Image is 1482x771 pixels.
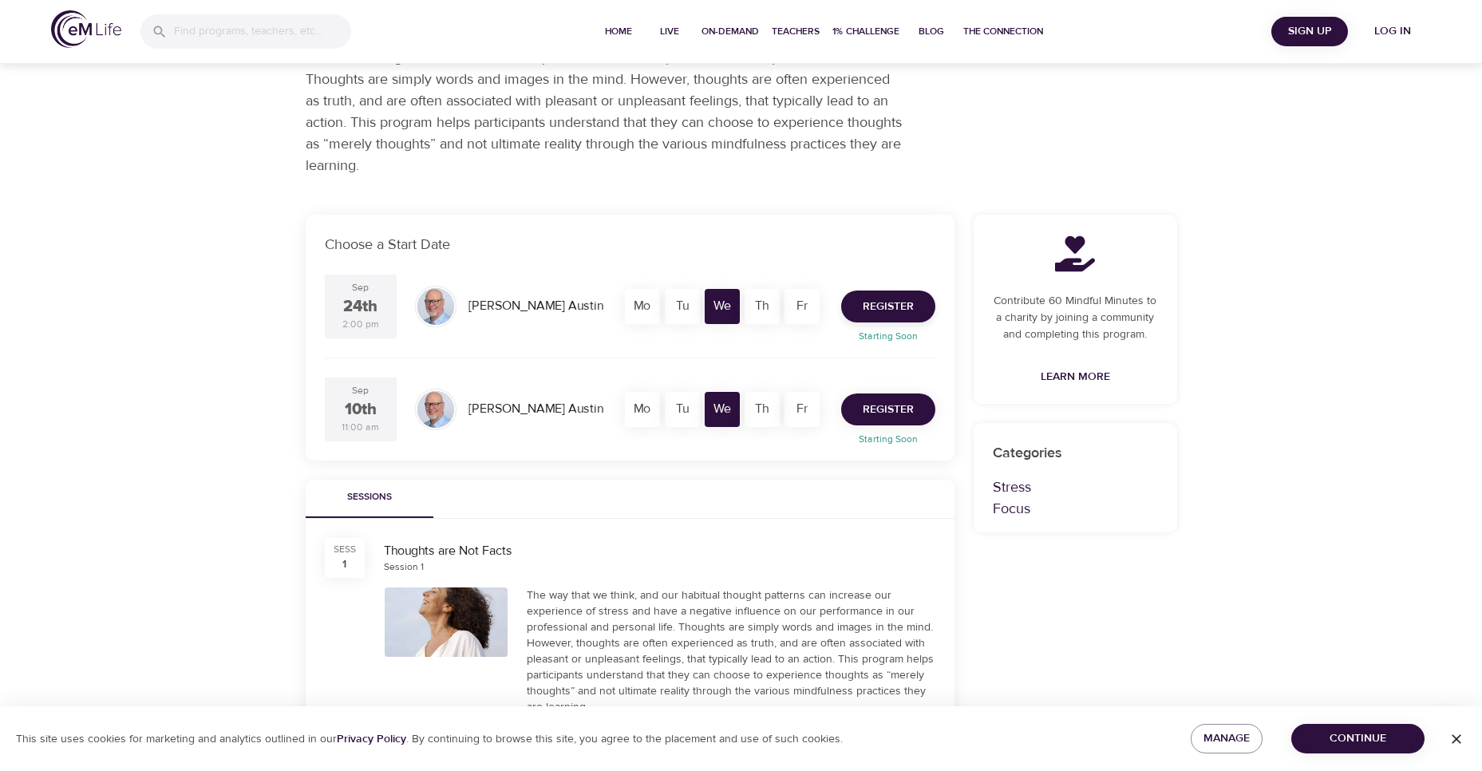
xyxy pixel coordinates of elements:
p: The way that we think, and our habitual thought patterns can increase our experience of stress an... [306,26,904,176]
div: Fr [784,289,820,324]
span: Learn More [1041,367,1110,387]
span: Register [863,400,914,420]
span: Sign Up [1278,22,1342,42]
span: Blog [912,23,950,40]
div: We [705,289,740,324]
div: 1 [342,556,346,572]
p: Contribute 60 Mindful Minutes to a charity by joining a community and completing this program. [993,293,1158,343]
p: Starting Soon [832,432,945,446]
p: Starting Soon [832,329,945,343]
p: Stress [993,476,1158,498]
div: Session 1 [384,560,424,574]
div: Tu [665,392,700,427]
div: SESS [334,543,356,556]
span: Log in [1361,22,1425,42]
div: We [705,392,740,427]
span: Live [650,23,689,40]
p: Choose a Start Date [325,234,935,255]
div: Th [745,392,780,427]
div: The way that we think, and our habitual thought patterns can increase our experience of stress an... [527,587,935,715]
a: Learn More [1034,362,1116,392]
span: Manage [1203,729,1250,749]
div: Th [745,289,780,324]
p: Focus [993,498,1158,520]
button: Log in [1354,17,1431,46]
span: The Connection [963,23,1043,40]
span: 1% Challenge [832,23,899,40]
span: On-Demand [701,23,759,40]
button: Manage [1191,724,1263,753]
button: Register [841,393,935,425]
div: Sep [352,384,369,397]
span: Sessions [315,489,424,506]
div: Thoughts are Not Facts [384,542,935,560]
div: 10th [345,398,377,421]
p: Categories [993,442,1158,464]
span: Register [863,297,914,317]
img: logo [51,10,121,48]
div: Fr [784,392,820,427]
div: Mo [625,392,660,427]
div: Tu [665,289,700,324]
div: Sep [352,281,369,295]
input: Find programs, teachers, etc... [174,14,351,49]
a: Privacy Policy [337,732,406,746]
div: 2:00 pm [342,318,379,331]
span: Continue [1304,729,1412,749]
span: Home [599,23,638,40]
span: Teachers [772,23,820,40]
div: 24th [343,295,377,318]
div: Mo [625,289,660,324]
div: 11:00 am [342,421,379,434]
button: Register [841,291,935,322]
div: [PERSON_NAME] Austin [462,291,610,322]
button: Continue [1291,724,1425,753]
button: Sign Up [1271,17,1348,46]
div: [PERSON_NAME] Austin [462,393,610,425]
